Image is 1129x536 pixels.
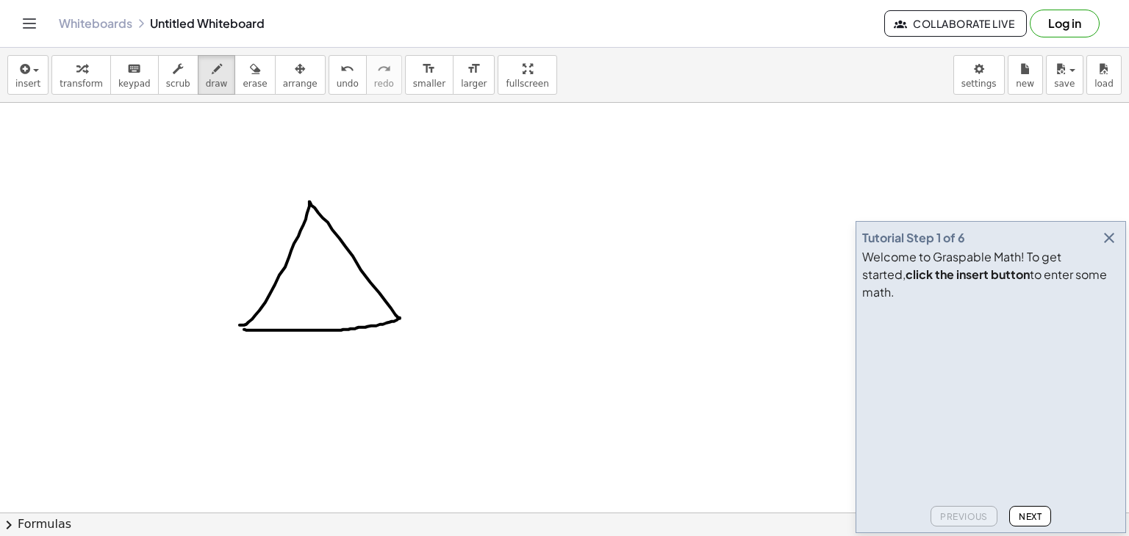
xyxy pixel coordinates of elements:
span: settings [961,79,997,89]
button: Toggle navigation [18,12,41,35]
span: save [1054,79,1075,89]
span: keypad [118,79,151,89]
span: smaller [413,79,445,89]
span: undo [337,79,359,89]
span: erase [243,79,267,89]
i: format_size [422,60,436,78]
a: Whiteboards [59,16,132,31]
span: larger [461,79,487,89]
button: keyboardkeypad [110,55,159,95]
button: Collaborate Live [884,10,1027,37]
span: fullscreen [506,79,548,89]
button: settings [953,55,1005,95]
span: new [1016,79,1034,89]
button: redoredo [366,55,402,95]
span: arrange [283,79,318,89]
button: Next [1009,506,1051,526]
i: keyboard [127,60,141,78]
button: fullscreen [498,55,556,95]
span: redo [374,79,394,89]
button: erase [234,55,275,95]
button: transform [51,55,111,95]
button: Log in [1030,10,1100,37]
div: Welcome to Graspable Math! To get started, to enter some math. [862,248,1119,301]
div: Tutorial Step 1 of 6 [862,229,965,247]
span: load [1094,79,1114,89]
span: draw [206,79,228,89]
i: redo [377,60,391,78]
button: load [1086,55,1122,95]
button: format_sizelarger [453,55,495,95]
button: new [1008,55,1043,95]
button: format_sizesmaller [405,55,454,95]
span: Next [1019,511,1042,522]
span: insert [15,79,40,89]
button: undoundo [329,55,367,95]
span: Collaborate Live [897,17,1014,30]
button: scrub [158,55,198,95]
button: save [1046,55,1083,95]
button: draw [198,55,236,95]
b: click the insert button [906,267,1030,282]
i: format_size [467,60,481,78]
button: arrange [275,55,326,95]
button: insert [7,55,49,95]
i: undo [340,60,354,78]
span: scrub [166,79,190,89]
span: transform [60,79,103,89]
